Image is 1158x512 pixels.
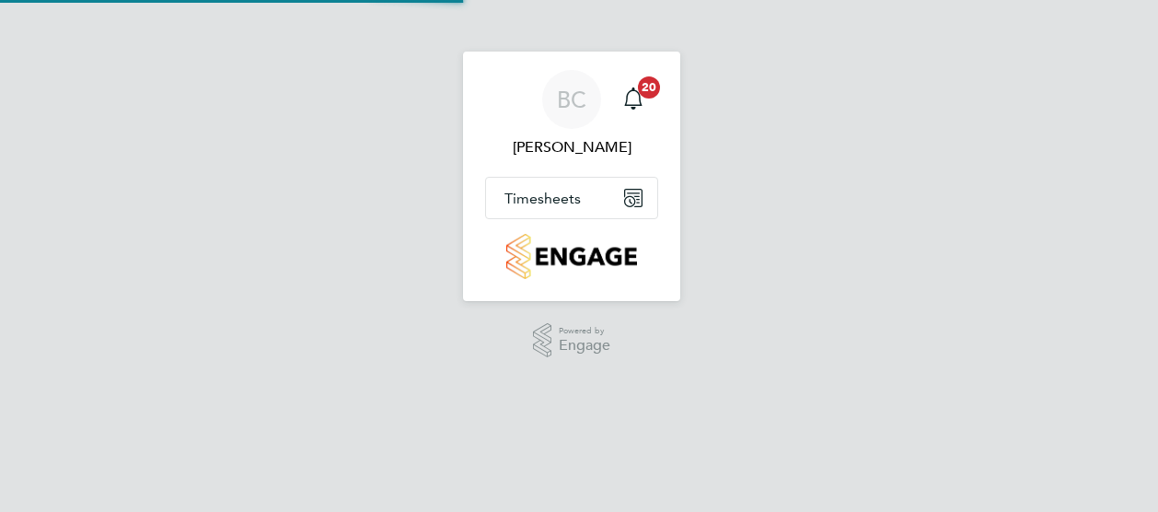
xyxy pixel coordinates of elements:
span: Engage [559,338,610,354]
span: 20 [638,76,660,99]
span: Powered by [559,323,610,339]
span: Bren Conway [485,136,658,158]
a: 20 [615,70,652,129]
span: Timesheets [504,190,581,207]
img: countryside-properties-logo-retina.png [506,234,636,279]
button: Timesheets [486,178,657,218]
a: BC[PERSON_NAME] [485,70,658,158]
nav: Main navigation [463,52,680,301]
a: Powered byEngage [533,323,611,358]
span: BC [557,87,586,111]
a: Go to home page [485,234,658,279]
